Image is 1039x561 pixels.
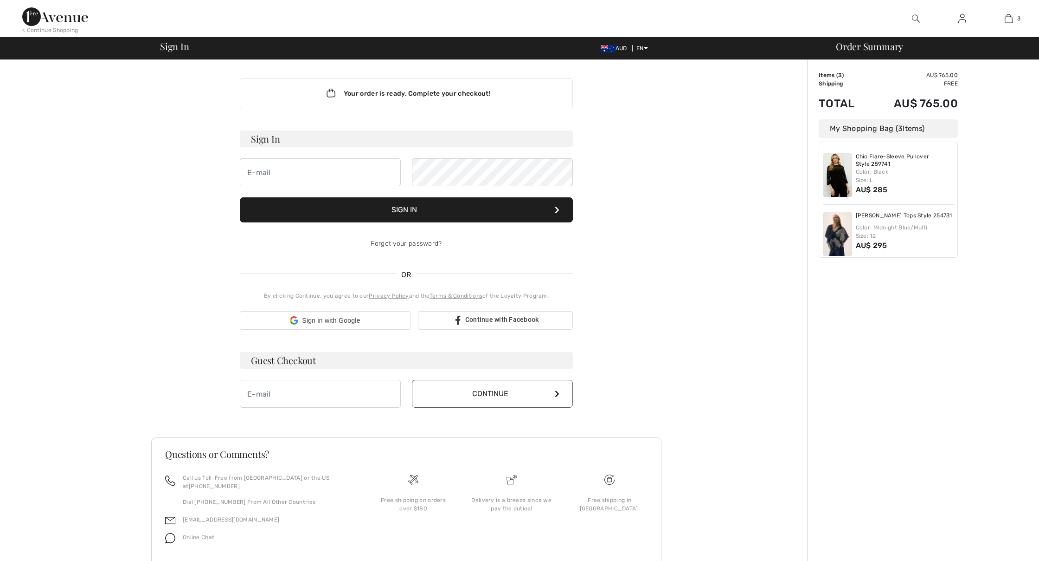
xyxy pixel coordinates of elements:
[819,119,958,138] div: My Shopping Bag ( Items)
[397,269,416,280] span: OR
[183,516,279,523] a: [EMAIL_ADDRESS][DOMAIN_NAME]
[507,475,517,485] img: Delivery is a breeze since we pay the duties!
[470,496,553,513] div: Delivery is a breeze since we pay the duties!
[825,42,1033,51] div: Order Summary
[636,45,648,52] span: EN
[869,88,958,119] td: AU$ 765.00
[240,311,410,330] div: Sign in with Google
[898,124,903,133] span: 3
[240,130,573,147] h3: Sign In
[838,72,842,78] span: 3
[1017,14,1020,23] span: 3
[160,42,189,51] span: Sign In
[412,380,573,408] button: Continue
[819,79,869,88] td: Shipping
[189,483,240,489] a: [PHONE_NUMBER]
[856,185,888,194] span: AU$ 285
[165,450,648,459] h3: Questions or Comments?
[302,316,360,326] span: Sign in with Google
[372,496,455,513] div: Free shipping on orders over $180
[183,474,353,490] p: Call us Toll-Free from [GEOGRAPHIC_DATA] or the US at
[819,88,869,119] td: Total
[819,71,869,79] td: Items ( )
[369,293,409,299] a: Privacy Policy
[823,212,852,256] img: Joseph Ribkoff Tops Style 254731
[418,311,573,330] a: Continue with Facebook
[869,71,958,79] td: AU$ 765.00
[856,241,887,250] span: AU$ 295
[240,292,573,300] div: By clicking Continue, you agree to our and the of the Loyalty Program.
[856,212,952,220] a: [PERSON_NAME] Tops Style 254731
[823,153,852,197] img: Chic Flare-Sleeve Pullover Style 259741
[240,158,401,186] input: E-mail
[183,534,214,541] span: Online Chat
[165,533,175,543] img: chat
[430,293,482,299] a: Terms & Conditions
[986,13,1031,24] a: 3
[408,475,418,485] img: Free shipping on orders over $180
[951,13,974,25] a: Sign In
[22,7,88,26] img: 1ère Avenue
[869,79,958,88] td: Free
[240,197,573,222] button: Sign In
[165,515,175,526] img: email
[856,223,954,240] div: Color: Midnight Blue/Multi Size: 12
[465,316,539,323] span: Continue with Facebook
[1005,13,1013,24] img: My Bag
[601,45,616,52] img: Australian Dollar
[601,45,631,52] span: AUD
[240,380,401,408] input: E-mail
[856,168,954,184] div: Color: Black Size: L
[568,496,651,513] div: Free shipping in [GEOGRAPHIC_DATA].
[22,26,78,34] div: < Continue Shopping
[183,498,353,506] p: Dial [PHONE_NUMBER] From All Other Countries
[856,153,954,168] a: Chic Flare-Sleeve Pullover Style 259741
[165,476,175,486] img: call
[240,352,573,369] h3: Guest Checkout
[958,13,966,24] img: My Info
[371,240,442,248] a: Forgot your password?
[604,475,615,485] img: Free shipping on orders over $180
[240,78,573,108] div: Your order is ready. Complete your checkout!
[912,13,920,24] img: search the website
